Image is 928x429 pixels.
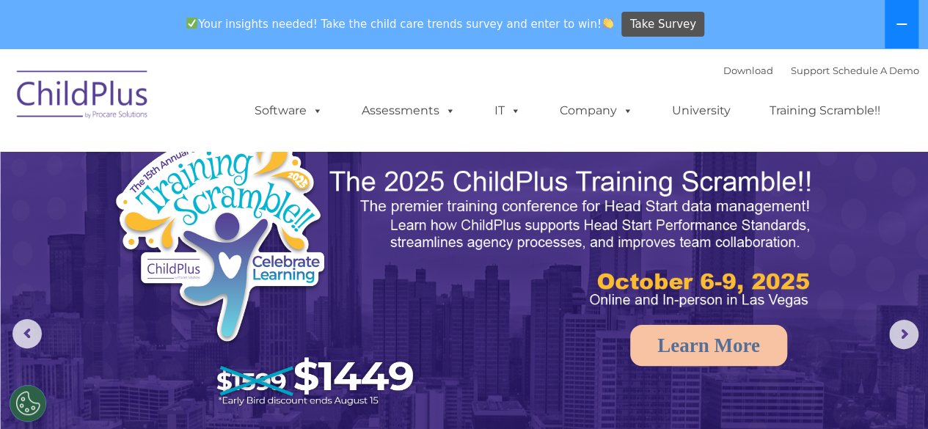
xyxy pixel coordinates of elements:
[10,385,46,422] button: Cookies Settings
[791,65,830,76] a: Support
[657,96,745,125] a: University
[755,96,895,125] a: Training Scramble!!
[240,96,337,125] a: Software
[347,96,470,125] a: Assessments
[630,325,787,366] a: Learn More
[10,60,156,133] img: ChildPlus by Procare Solutions
[602,18,613,29] img: 👏
[723,65,773,76] a: Download
[480,96,536,125] a: IT
[180,10,620,38] span: Your insights needed! Take the child care trends survey and enter to win!
[833,65,919,76] a: Schedule A Demo
[630,12,696,37] span: Take Survey
[186,18,197,29] img: ✅
[545,96,648,125] a: Company
[204,97,249,108] span: Last name
[204,157,266,168] span: Phone number
[621,12,704,37] a: Take Survey
[723,65,919,76] font: |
